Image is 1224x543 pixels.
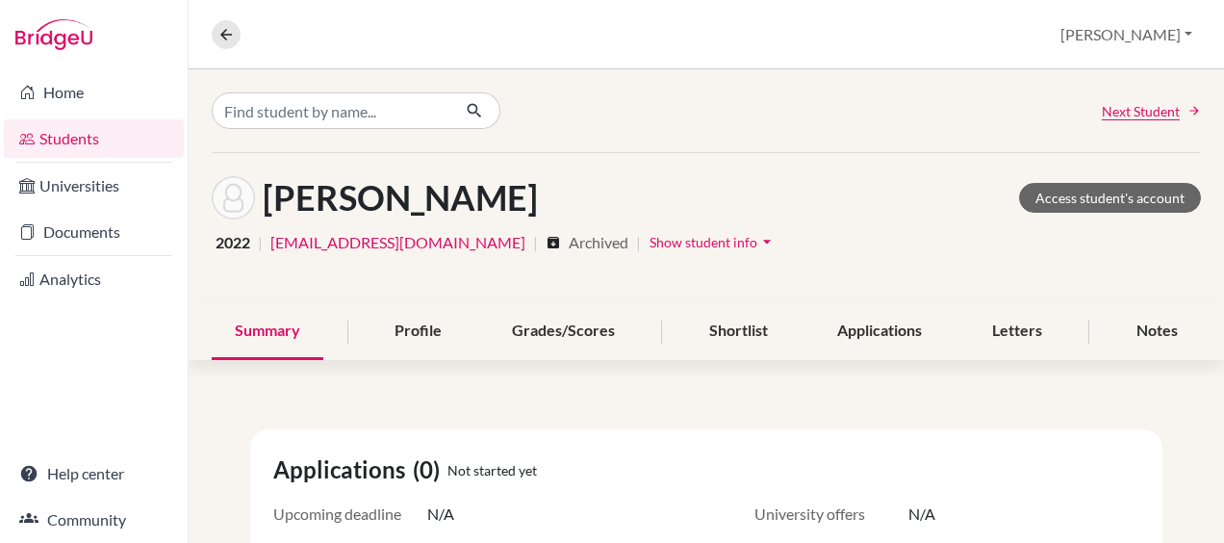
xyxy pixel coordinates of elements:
[4,119,184,158] a: Students
[1019,183,1201,213] a: Access student's account
[273,503,427,526] span: Upcoming deadline
[754,503,908,526] span: University offers
[447,460,537,480] span: Not started yet
[4,73,184,112] a: Home
[270,231,525,254] a: [EMAIL_ADDRESS][DOMAIN_NAME]
[649,227,778,257] button: Show student infoarrow_drop_down
[969,303,1065,360] div: Letters
[1102,101,1180,121] span: Next Student
[908,503,935,526] span: N/A
[757,232,777,251] i: arrow_drop_down
[4,260,184,298] a: Analytics
[533,231,538,254] span: |
[4,454,184,493] a: Help center
[263,177,538,219] h1: [PERSON_NAME]
[650,234,757,250] span: Show student info
[1052,16,1201,53] button: [PERSON_NAME]
[569,231,628,254] span: Archived
[212,303,323,360] div: Summary
[636,231,641,254] span: |
[546,235,561,250] i: archive
[686,303,791,360] div: Shortlist
[1113,303,1201,360] div: Notes
[427,503,454,526] span: N/A
[4,167,184,205] a: Universities
[814,303,945,360] div: Applications
[216,231,250,254] span: 2022
[15,19,92,50] img: Bridge-U
[273,452,413,487] span: Applications
[371,303,465,360] div: Profile
[212,92,450,129] input: Find student by name...
[4,213,184,251] a: Documents
[413,452,447,487] span: (0)
[212,176,255,220] img: Maja Dabkowska's avatar
[4,501,184,539] a: Community
[489,303,638,360] div: Grades/Scores
[1102,101,1201,121] a: Next Student
[258,231,263,254] span: |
